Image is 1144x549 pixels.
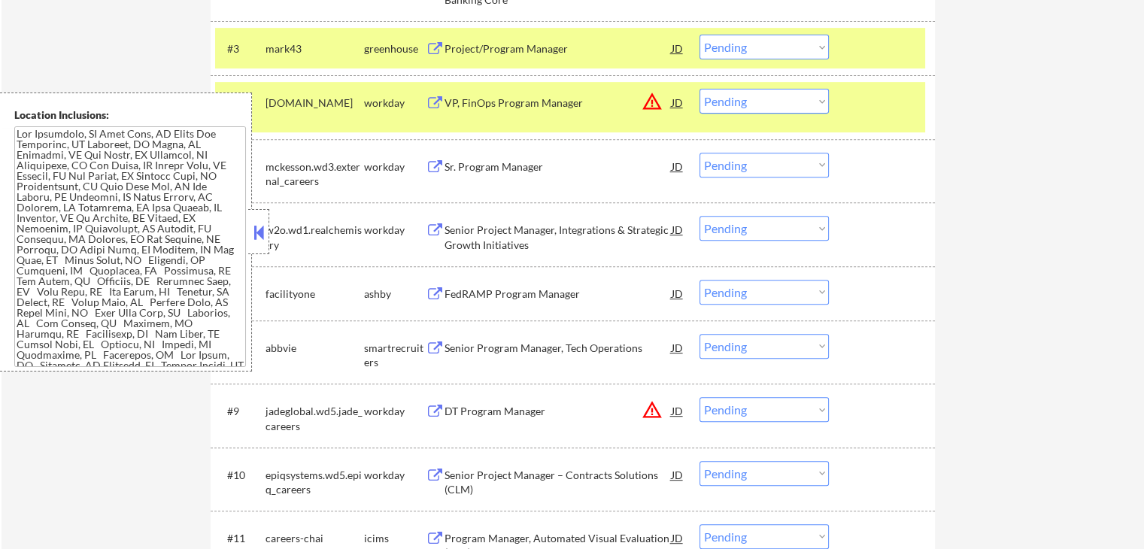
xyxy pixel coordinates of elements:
[364,287,426,302] div: ashby
[266,223,364,252] div: w2o.wd1.realchemistry
[227,404,253,419] div: #9
[445,341,672,356] div: Senior Program Manager, Tech Operations
[445,159,672,174] div: Sr. Program Manager
[445,223,672,252] div: Senior Project Manager, Integrations & Strategic Growth Initiatives
[445,41,672,56] div: Project/Program Manager
[227,41,253,56] div: #3
[266,159,364,189] div: mckesson.wd3.external_careers
[445,287,672,302] div: FedRAMP Program Manager
[670,153,685,180] div: JD
[266,404,364,433] div: jadeglobal.wd5.jade_careers
[364,223,426,238] div: workday
[364,41,426,56] div: greenhouse
[364,404,426,419] div: workday
[670,89,685,116] div: JD
[670,216,685,243] div: JD
[364,531,426,546] div: icims
[364,341,426,370] div: smartrecruiters
[670,397,685,424] div: JD
[266,41,364,56] div: mark43
[266,96,364,111] div: [DOMAIN_NAME]
[445,404,672,419] div: DT Program Manager
[364,468,426,483] div: workday
[14,108,246,123] div: Location Inclusions:
[227,468,253,483] div: #10
[266,341,364,356] div: abbvie
[670,334,685,361] div: JD
[670,461,685,488] div: JD
[364,96,426,111] div: workday
[364,159,426,174] div: workday
[266,287,364,302] div: facilityone
[642,91,663,112] button: warning_amber
[227,531,253,546] div: #11
[642,399,663,420] button: warning_amber
[266,531,364,546] div: careers-chai
[445,96,672,111] div: VP, FinOps Program Manager
[266,468,364,497] div: epiqsystems.wd5.epiq_careers
[670,280,685,307] div: JD
[670,35,685,62] div: JD
[445,468,672,497] div: Senior Project Manager – Contracts Solutions (CLM)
